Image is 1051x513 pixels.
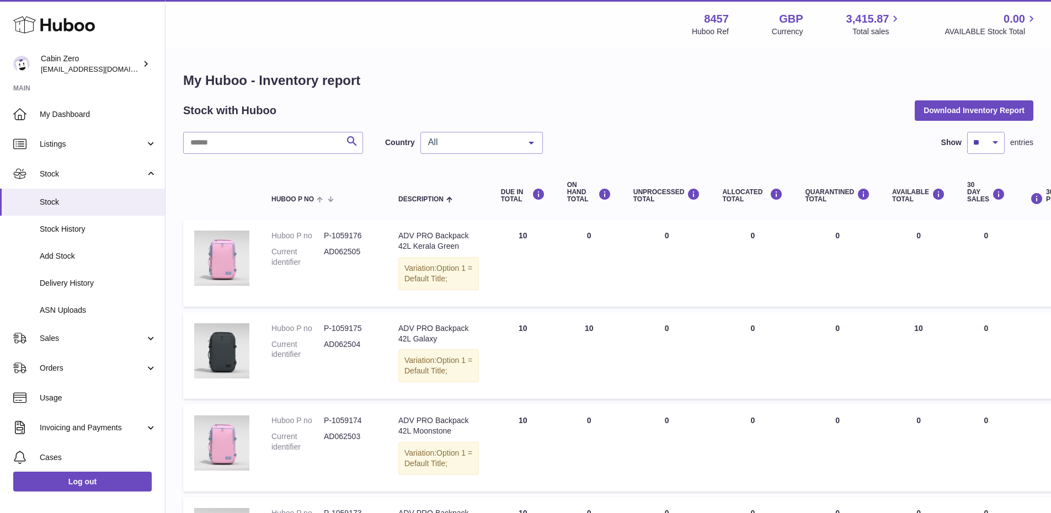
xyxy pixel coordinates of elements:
span: All [425,137,520,148]
td: 0 [881,404,956,491]
span: 0 [835,324,840,333]
span: AVAILABLE Stock Total [945,26,1038,37]
img: product image [194,415,249,471]
td: 10 [556,312,622,399]
span: Option 1 = Default Title; [404,448,472,468]
td: 0 [556,220,622,307]
span: Delivery History [40,278,157,288]
a: Log out [13,472,152,491]
dt: Huboo P no [271,231,324,241]
div: Currency [772,26,803,37]
span: Stock History [40,224,157,234]
span: Listings [40,139,145,149]
td: 0 [956,312,1016,399]
span: ASN Uploads [40,305,157,316]
div: ON HAND Total [567,181,611,204]
dt: Current identifier [271,339,324,360]
div: DUE IN TOTAL [501,188,545,203]
td: 0 [881,220,956,307]
span: Usage [40,393,157,403]
td: 0 [956,404,1016,491]
dt: Current identifier [271,247,324,268]
button: Download Inventory Report [915,100,1033,120]
span: Stock [40,197,157,207]
div: Variation: [398,257,479,290]
strong: GBP [779,12,803,26]
span: Sales [40,333,145,344]
td: 0 [956,220,1016,307]
div: ALLOCATED Total [722,188,783,203]
img: product image [194,231,249,286]
span: Cases [40,452,157,463]
div: ADV PRO Backpack 42L Moonstone [398,415,479,436]
span: 3,415.87 [846,12,889,26]
span: Total sales [852,26,901,37]
td: 10 [881,312,956,399]
dd: AD062503 [324,431,376,452]
dd: P-1059176 [324,231,376,241]
td: 10 [490,312,556,399]
td: 0 [556,404,622,491]
a: 3,415.87 Total sales [846,12,902,37]
div: ADV PRO Backpack 42L Kerala Green [398,231,479,252]
td: 10 [490,404,556,491]
div: AVAILABLE Total [892,188,945,203]
div: Cabin Zero [41,54,140,74]
span: Orders [40,363,145,373]
label: Show [941,137,962,148]
div: Variation: [398,442,479,475]
dd: AD062505 [324,247,376,268]
h2: Stock with Huboo [183,103,276,118]
span: Description [398,196,444,203]
div: Variation: [398,349,479,382]
span: 0 [835,416,840,425]
span: 0 [835,231,840,240]
span: Stock [40,169,145,179]
div: Huboo Ref [692,26,729,37]
dd: AD062504 [324,339,376,360]
div: 30 DAY SALES [967,181,1005,204]
span: entries [1010,137,1033,148]
td: 0 [711,404,794,491]
dd: P-1059175 [324,323,376,334]
td: 0 [711,220,794,307]
td: 0 [622,312,712,399]
td: 0 [711,312,794,399]
span: My Dashboard [40,109,157,120]
dt: Current identifier [271,431,324,452]
span: Option 1 = Default Title; [404,264,472,283]
div: UNPROCESSED Total [633,188,701,203]
dt: Huboo P no [271,323,324,334]
span: 0.00 [1004,12,1025,26]
img: product image [194,323,249,378]
div: QUARANTINED Total [805,188,870,203]
label: Country [385,137,415,148]
span: Invoicing and Payments [40,423,145,433]
span: [EMAIL_ADDRESS][DOMAIN_NAME] [41,65,162,73]
div: ADV PRO Backpack 42L Galaxy [398,323,479,344]
strong: 8457 [704,12,729,26]
td: 0 [622,404,712,491]
span: Huboo P no [271,196,314,203]
h1: My Huboo - Inventory report [183,72,1033,89]
span: Option 1 = Default Title; [404,356,472,375]
span: Add Stock [40,251,157,261]
dd: P-1059174 [324,415,376,426]
td: 10 [490,220,556,307]
td: 0 [622,220,712,307]
a: 0.00 AVAILABLE Stock Total [945,12,1038,37]
img: internalAdmin-8457@internal.huboo.com [13,56,30,72]
dt: Huboo P no [271,415,324,426]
